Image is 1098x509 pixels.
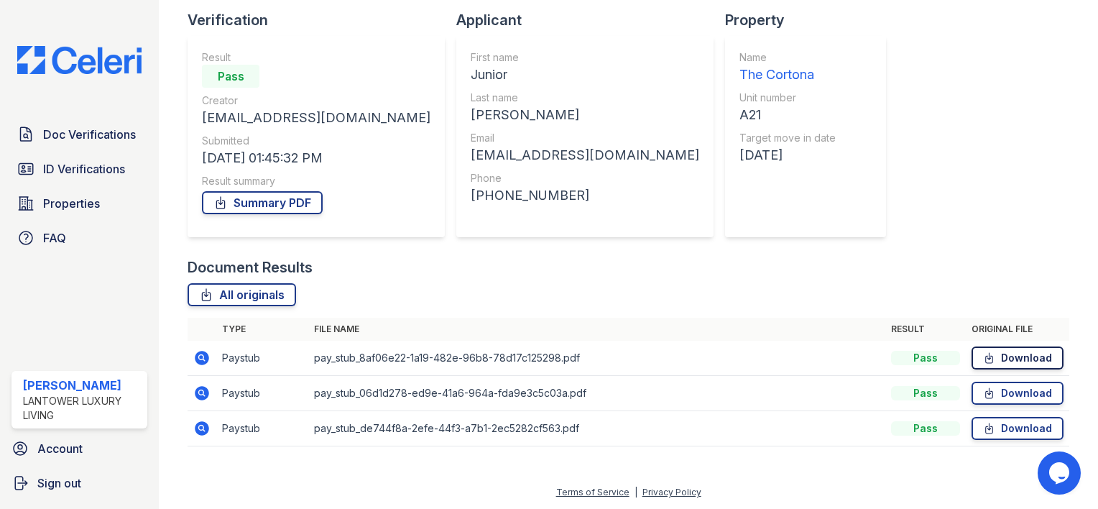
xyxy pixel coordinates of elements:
[37,474,81,492] span: Sign out
[972,417,1064,440] a: Download
[23,377,142,394] div: [PERSON_NAME]
[891,386,960,400] div: Pass
[216,411,308,446] td: Paystub
[635,487,637,497] div: |
[37,440,83,457] span: Account
[216,376,308,411] td: Paystub
[308,341,885,376] td: pay_stub_8af06e22-1a19-482e-96b8-78d17c125298.pdf
[966,318,1069,341] th: Original file
[202,65,259,88] div: Pass
[216,341,308,376] td: Paystub
[471,145,699,165] div: [EMAIL_ADDRESS][DOMAIN_NAME]
[471,91,699,105] div: Last name
[739,50,836,85] a: Name The Cortona
[739,105,836,125] div: A21
[11,120,147,149] a: Doc Verifications
[23,394,142,423] div: Lantower Luxury Living
[471,171,699,185] div: Phone
[188,257,313,278] div: Document Results
[556,487,629,497] a: Terms of Service
[6,434,153,463] a: Account
[739,65,836,85] div: The Cortona
[202,148,430,168] div: [DATE] 01:45:32 PM
[308,376,885,411] td: pay_stub_06d1d278-ed9e-41a6-964a-fda9e3c5c03a.pdf
[202,191,323,214] a: Summary PDF
[6,469,153,497] a: Sign out
[202,108,430,128] div: [EMAIL_ADDRESS][DOMAIN_NAME]
[43,126,136,143] span: Doc Verifications
[471,131,699,145] div: Email
[43,229,66,247] span: FAQ
[11,224,147,252] a: FAQ
[6,46,153,74] img: CE_Logo_Blue-a8612792a0a2168367f1c8372b55b34899dd931a85d93a1a3d3e32e68fde9ad4.png
[972,347,1064,370] a: Download
[202,93,430,108] div: Creator
[202,134,430,148] div: Submitted
[43,160,125,178] span: ID Verifications
[739,91,836,105] div: Unit number
[739,50,836,65] div: Name
[739,145,836,165] div: [DATE]
[1038,451,1084,495] iframe: chat widget
[471,185,699,206] div: [PHONE_NUMBER]
[188,283,296,306] a: All originals
[725,10,898,30] div: Property
[456,10,725,30] div: Applicant
[11,189,147,218] a: Properties
[202,174,430,188] div: Result summary
[308,318,885,341] th: File name
[972,382,1064,405] a: Download
[471,105,699,125] div: [PERSON_NAME]
[642,487,701,497] a: Privacy Policy
[202,50,430,65] div: Result
[11,155,147,183] a: ID Verifications
[891,421,960,436] div: Pass
[43,195,100,212] span: Properties
[885,318,966,341] th: Result
[308,411,885,446] td: pay_stub_de744f8a-2efe-44f3-a7b1-2ec5282cf563.pdf
[471,50,699,65] div: First name
[471,65,699,85] div: Junior
[188,10,456,30] div: Verification
[216,318,308,341] th: Type
[891,351,960,365] div: Pass
[739,131,836,145] div: Target move in date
